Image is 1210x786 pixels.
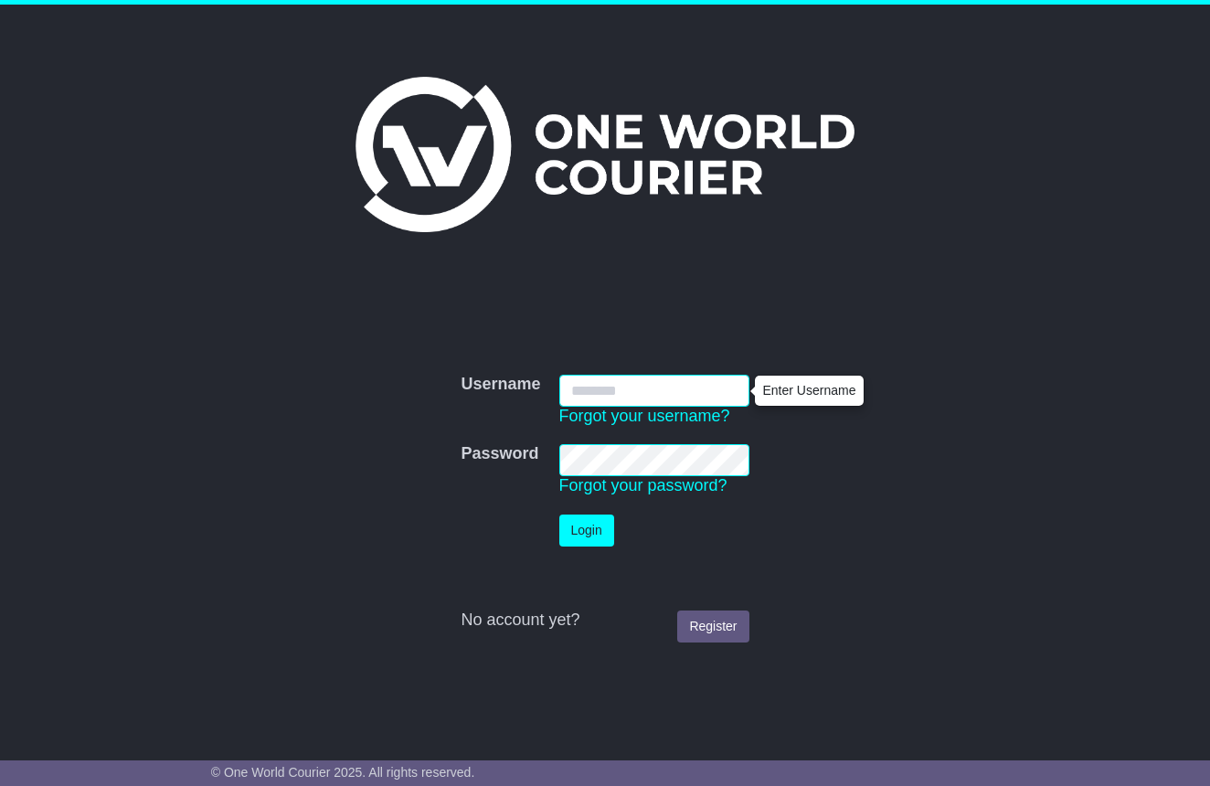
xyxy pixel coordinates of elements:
label: Username [461,375,540,395]
label: Password [461,444,538,464]
a: Register [677,611,748,643]
a: Forgot your username? [559,407,730,425]
a: Forgot your password? [559,476,727,494]
div: Enter Username [756,377,863,405]
button: Login [559,515,614,547]
span: © One World Courier 2025. All rights reserved. [211,765,475,780]
div: No account yet? [461,611,748,631]
img: One World [356,77,854,232]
